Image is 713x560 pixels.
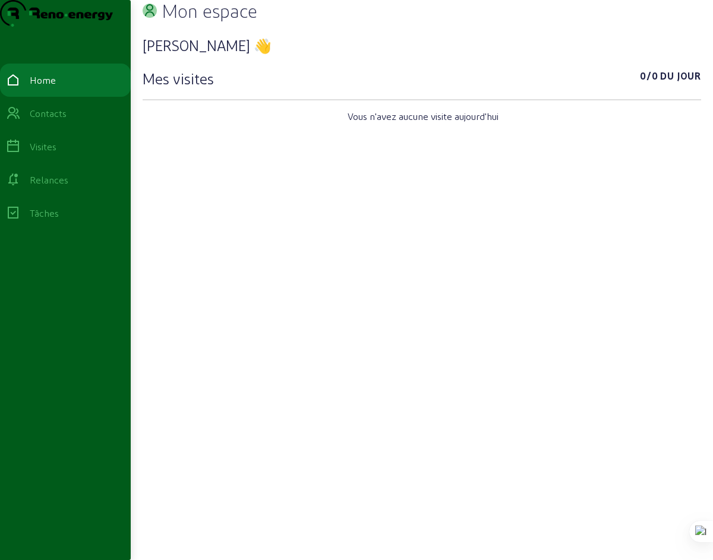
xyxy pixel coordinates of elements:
[348,109,499,124] span: Vous n'avez aucune visite aujourd'hui
[30,73,56,87] div: Home
[30,106,67,121] div: Contacts
[640,69,658,88] span: 0/0
[30,206,59,220] div: Tâches
[143,69,214,88] h3: Mes visites
[143,36,701,55] h3: [PERSON_NAME] 👋
[30,173,68,187] div: Relances
[30,140,56,154] div: Visites
[660,69,701,88] span: Du jour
